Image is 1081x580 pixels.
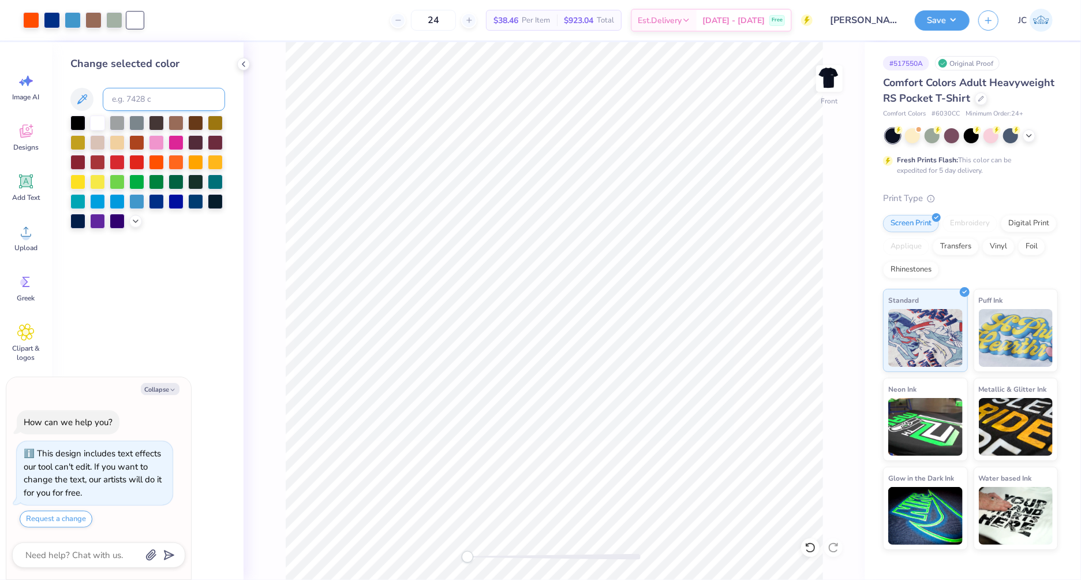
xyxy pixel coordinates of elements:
div: Transfers [933,238,979,255]
span: Comfort Colors Adult Heavyweight RS Pocket T-Shirt [883,76,1054,105]
img: Glow in the Dark Ink [888,487,963,545]
img: Water based Ink [979,487,1053,545]
img: Puff Ink [979,309,1053,367]
div: # 517550A [883,56,929,70]
a: JC [1013,9,1058,32]
div: How can we help you? [24,417,113,428]
div: Digital Print [1001,215,1057,232]
span: Greek [17,293,35,303]
span: Clipart & logos [7,344,45,362]
div: Screen Print [883,215,939,232]
span: Free [772,16,783,24]
span: Minimum Order: 24 + [966,109,1023,119]
div: This design includes text effects our tool can't edit. If you want to change the text, our artist... [24,448,162,499]
span: $923.04 [564,14,593,27]
div: Foil [1018,238,1045,255]
span: Puff Ink [979,294,1003,306]
button: Collapse [141,383,179,395]
span: [DATE] - [DATE] [702,14,765,27]
input: e.g. 7428 c [103,88,225,111]
span: JC [1018,14,1027,27]
span: Water based Ink [979,472,1032,484]
span: Est. Delivery [638,14,682,27]
span: Upload [14,243,38,252]
span: $38.46 [493,14,518,27]
span: Comfort Colors [883,109,926,119]
div: This color can be expedited for 5 day delivery. [897,155,1039,176]
button: Save [915,10,970,31]
img: Metallic & Glitter Ink [979,398,1053,456]
div: Vinyl [982,238,1015,255]
div: Change selected color [70,56,225,72]
img: Neon Ink [888,398,963,456]
input: Untitled Design [821,9,906,32]
img: Standard [888,309,963,367]
img: Front [818,67,841,90]
span: Designs [13,143,39,152]
span: Glow in the Dark Ink [888,472,954,484]
span: Add Text [12,193,40,202]
div: Print Type [883,192,1058,205]
input: – – [411,10,456,31]
div: Accessibility label [462,551,473,563]
span: Neon Ink [888,383,917,395]
strong: Fresh Prints Flash: [897,155,958,165]
div: Applique [883,238,929,255]
span: Metallic & Glitter Ink [979,383,1047,395]
div: Front [821,96,838,106]
span: Total [597,14,614,27]
span: Image AI [13,92,40,102]
div: Original Proof [935,56,1000,70]
span: # 6030CC [932,109,960,119]
div: Embroidery [942,215,997,232]
button: Request a change [20,511,92,527]
span: Standard [888,294,919,306]
div: Rhinestones [883,261,939,278]
span: Per Item [522,14,550,27]
img: Jovie Chen [1030,9,1053,32]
